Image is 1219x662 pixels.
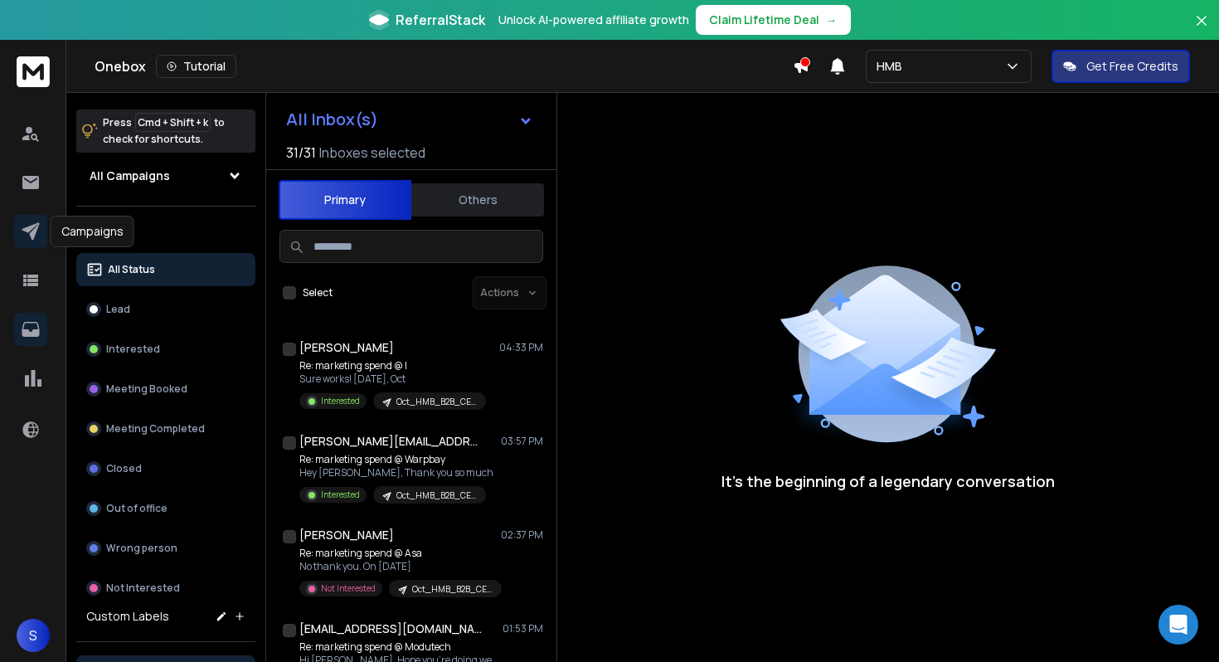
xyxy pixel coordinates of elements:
[106,343,160,356] p: Interested
[1086,58,1178,75] p: Get Free Credits
[106,422,205,436] p: Meeting Completed
[411,182,544,218] button: Others
[501,528,543,542] p: 02:37 PM
[106,542,177,555] p: Wrong person
[1158,605,1198,645] div: Open Intercom Messenger
[396,10,485,30] span: ReferralStack
[76,572,255,605] button: Not Interested
[76,333,255,366] button: Interested
[1191,10,1212,50] button: Close banner
[321,582,376,595] p: Not Interested
[286,143,316,163] span: 31 / 31
[156,55,236,78] button: Tutorial
[503,622,543,635] p: 01:53 PM
[51,216,134,247] div: Campaigns
[319,143,425,163] h3: Inboxes selected
[299,527,394,543] h1: [PERSON_NAME]
[396,489,476,502] p: Oct_HMB_B2B_CEO_India_11-100
[321,489,360,501] p: Interested
[106,462,142,475] p: Closed
[396,396,476,408] p: Oct_HMB_B2B_CEO_India_11-100
[76,492,255,525] button: Out of office
[299,359,486,372] p: Re: marketing spend @ I
[299,453,493,466] p: Re: marketing spend @ Warpbay
[286,111,378,128] h1: All Inbox(s)
[106,502,168,515] p: Out of office
[498,12,689,28] p: Unlock AI-powered affiliate growth
[273,103,546,136] button: All Inbox(s)
[76,253,255,286] button: All Status
[721,470,1055,493] p: It’s the beginning of a legendary conversation
[299,339,394,356] h1: [PERSON_NAME]
[321,395,360,407] p: Interested
[76,220,255,243] h3: Filters
[299,547,498,560] p: Re: marketing spend @ Asa
[299,433,482,450] h1: [PERSON_NAME][EMAIL_ADDRESS][DOMAIN_NAME]
[501,435,543,448] p: 03:57 PM
[76,159,255,192] button: All Campaigns
[106,582,180,595] p: Not Interested
[76,532,255,565] button: Wrong person
[95,55,793,78] div: Onebox
[279,180,411,220] button: Primary
[299,560,498,573] p: No thank you. On [DATE]
[76,293,255,326] button: Lead
[108,263,155,276] p: All Status
[303,286,333,299] label: Select
[299,621,482,637] h1: [EMAIL_ADDRESS][DOMAIN_NAME]
[1051,50,1190,83] button: Get Free Credits
[135,113,211,132] span: Cmd + Shift + k
[76,452,255,485] button: Closed
[299,372,486,386] p: Sure works! [DATE], Oct
[877,58,909,75] p: HMB
[90,168,170,184] h1: All Campaigns
[76,412,255,445] button: Meeting Completed
[86,608,169,625] h3: Custom Labels
[499,341,543,354] p: 04:33 PM
[17,619,50,652] button: S
[696,5,851,35] button: Claim Lifetime Deal→
[76,372,255,406] button: Meeting Booked
[299,640,498,654] p: Re: marketing spend @ Modutech
[106,382,187,396] p: Meeting Booked
[412,583,492,596] p: Oct_HMB_B2B_CEO_India_11-100
[826,12,838,28] span: →
[106,303,130,316] p: Lead
[103,114,225,148] p: Press to check for shortcuts.
[299,466,493,479] p: Hey [PERSON_NAME], Thank you so much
